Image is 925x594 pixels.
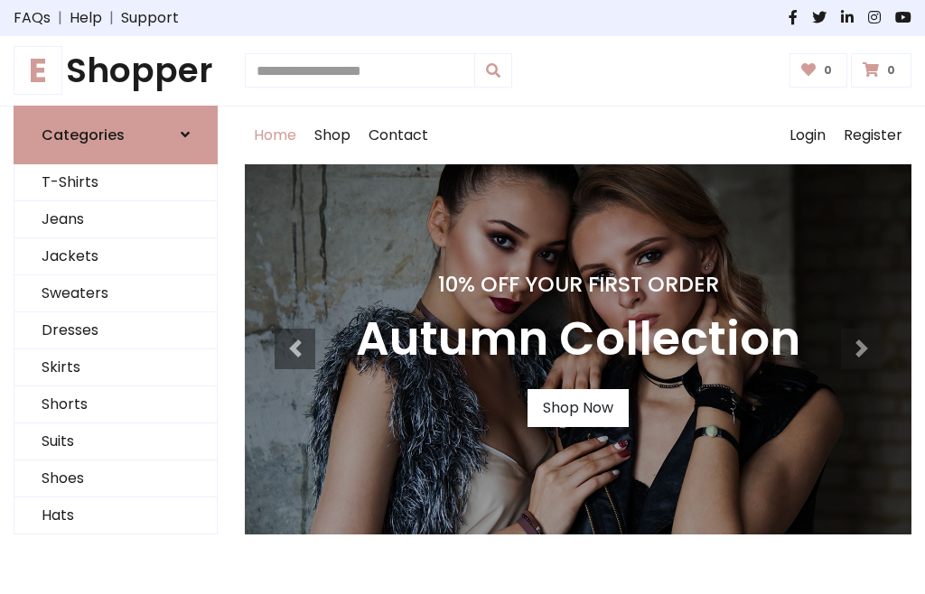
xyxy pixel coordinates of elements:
a: Skirts [14,349,217,386]
a: Sweaters [14,275,217,312]
a: Contact [360,107,437,164]
span: | [102,7,121,29]
a: Shop [305,107,360,164]
a: Suits [14,423,217,460]
a: Home [245,107,305,164]
a: T-Shirts [14,164,217,201]
a: Shop Now [528,389,629,427]
a: 0 [851,53,911,88]
a: Login [780,107,835,164]
h3: Autumn Collection [356,311,800,367]
h6: Categories [42,126,125,144]
a: Jeans [14,201,217,238]
span: | [51,7,70,29]
a: EShopper [14,51,218,91]
a: Support [121,7,179,29]
a: Help [70,7,102,29]
a: Shoes [14,460,217,497]
h1: Shopper [14,51,218,91]
span: 0 [819,62,836,79]
a: Jackets [14,238,217,275]
a: Categories [14,106,218,164]
span: 0 [883,62,900,79]
h4: 10% Off Your First Order [356,272,800,297]
a: Hats [14,497,217,534]
a: Dresses [14,312,217,349]
a: Register [835,107,911,164]
a: 0 [790,53,848,88]
span: E [14,46,62,95]
a: Shorts [14,386,217,423]
a: FAQs [14,7,51,29]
